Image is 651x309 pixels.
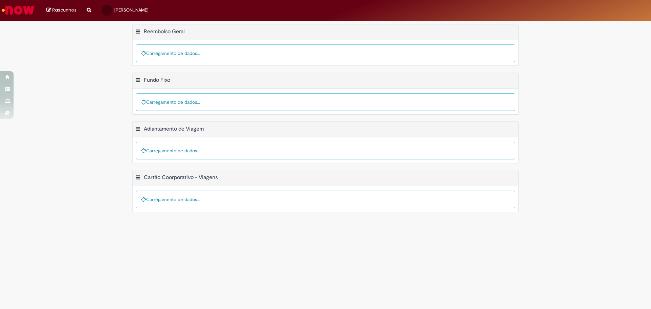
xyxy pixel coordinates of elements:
[136,93,515,111] div: Carregamento de dados...
[144,28,185,35] h2: Reembolso Geral
[136,191,515,208] div: Carregamento de dados...
[144,77,170,83] h2: Fundo Fixo
[114,7,149,13] span: [PERSON_NAME]
[135,77,141,85] button: Fundo Fixo Menu de contexto
[136,142,515,159] div: Carregamento de dados...
[135,28,141,37] button: Reembolso Geral Menu de contexto
[1,3,36,17] img: ServiceNow
[144,174,218,181] h2: Cartão Coorporativo - Viagens
[46,7,77,14] a: Rascunhos
[144,125,204,132] h2: Adiantamento de Viagem
[136,44,515,62] div: Carregamento de dados...
[135,125,141,134] button: Adiantamento de Viagem Menu de contexto
[135,174,141,183] button: Cartão Coorporativo - Viagens Menu de contexto
[52,7,77,13] span: Rascunhos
